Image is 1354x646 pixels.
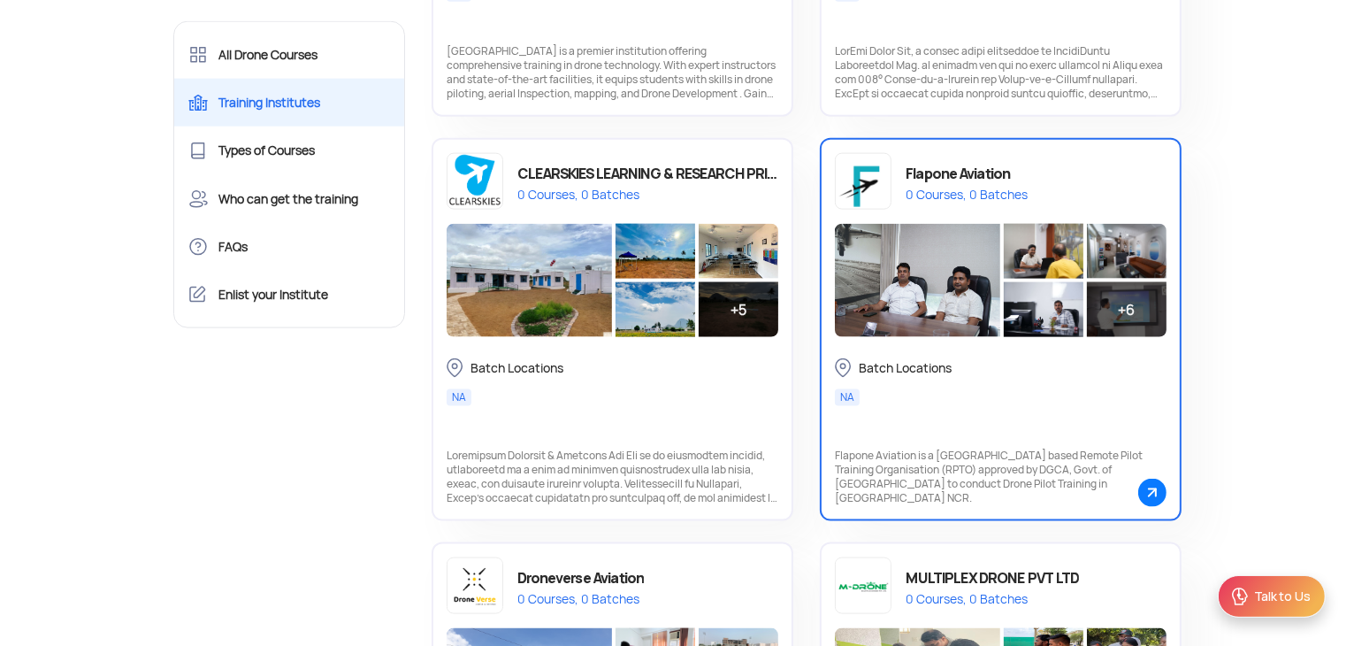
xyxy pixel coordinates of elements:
[906,591,1079,607] div: 0 Courses, 0 Batches
[1254,588,1311,605] div: Talk to Us
[835,153,1167,506] a: app-logoFlapone Aviation0 Courses, 0 Batches+6Batch LocationsNAFlapone Aviation is a [GEOGRAPHIC_...
[174,31,405,79] a: All Drone Courses
[1004,224,1083,279] img: DSC06634.JPG
[174,271,405,319] a: Enlist your Institute
[447,224,612,337] img: CLEARSKIES%20INFRASTRUCTURE.jpg
[835,224,1000,337] img: DSC06696.JPG
[447,558,503,614] img: app-logo
[835,558,891,614] img: app-logo
[447,44,778,102] div: [GEOGRAPHIC_DATA] is a premier institution offering comprehensive training in drone technology. W...
[447,153,778,506] a: app-logoCLEARSKIES LEARNING & RESEARCH PRIVATE LIMITED0 Courses, 0 Batches+5Batch LocationsNALore...
[174,175,405,223] a: Who can get the training
[1087,224,1167,279] img: DSC06598.JPG
[616,224,695,279] img: Flying%20area.jpeg
[517,161,778,187] div: CLEARSKIES LEARNING & RESEARCH PRIVATE LIMITED
[859,361,952,375] div: Batch Locations
[906,161,1028,187] div: Flapone Aviation
[517,591,644,607] div: 0 Courses, 0 Batches
[699,224,778,279] img: Picture.png
[174,223,405,271] a: FAQs
[447,389,471,406] div: NA
[906,565,1079,591] div: MULTIPLEX DRONE PVT LTD
[835,449,1167,506] div: Flapone Aviation is a [GEOGRAPHIC_DATA] based Remote Pilot Training Organisation (RPTO) approved ...
[447,358,463,378] img: ic_location_inActive.svg
[835,44,1167,102] div: LorEmi Dolor Sit, a consec adipi elitseddoe te IncidiDuntu Laboreetdol Mag. al enimadm ven qui no...
[1229,586,1251,607] img: ic_Support.svg
[835,358,852,378] img: ic_location_inActive.svg
[517,187,778,203] div: 0 Courses, 0 Batches
[517,565,644,591] div: Droneverse Aviation
[835,389,860,406] div: NA
[174,127,405,174] a: Types of Courses
[174,79,405,127] a: Training Institutes
[1004,282,1083,337] img: DSC06394.JPG
[447,449,778,506] div: Loremipsum Dolorsit & Ametcons Adi Eli se do eiusmodtem incidid, utlaboreetd ma a enim ad minimve...
[470,361,563,375] div: Batch Locations
[699,282,778,337] div: +5
[447,153,503,210] img: app-logo
[906,187,1028,203] div: 0 Courses, 0 Batches
[1087,282,1167,337] div: +6
[835,153,891,210] img: app-logo
[616,282,695,337] img: zyro-image.png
